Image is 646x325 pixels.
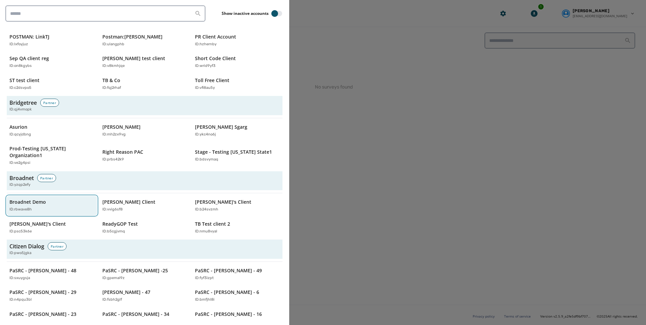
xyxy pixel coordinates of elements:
[40,99,59,107] div: Partner
[102,221,138,227] p: ReadyGOP Test
[195,124,247,130] p: [PERSON_NAME] Sgarg
[7,143,97,169] button: Prod-Testing [US_STATE] Organization1ID:ve2g4psi
[102,229,125,234] p: ID: b5cgjvmq
[195,267,262,274] p: PaSRC - [PERSON_NAME] - 49
[100,286,190,305] button: [PERSON_NAME] - 47ID:fsbh2glf
[102,275,125,281] p: ID: gpemal9z
[7,74,97,94] button: ST test clientID:c2dsvpo5
[9,182,30,188] span: ID: yzqp2efy
[7,286,97,305] button: PaSRC - [PERSON_NAME] - 29ID:n4pqu3bl
[7,52,97,72] button: Sep QA client regID:on8kgybs
[9,107,32,112] span: ID: qj4vmopk
[9,242,44,250] h3: Citizen Dialog
[9,124,27,130] p: Asurion
[9,275,30,281] p: ID: sxuygsja
[100,265,190,284] button: PaSRC - [PERSON_NAME] -25ID:gpemal9z
[9,229,32,234] p: ID: psc53k6e
[195,63,216,69] p: ID: wrid9yf3
[7,96,282,115] button: BridgetreePartnerID:qj4vmopk
[7,265,97,284] button: PaSRC - [PERSON_NAME] - 48ID:sxuygsja
[9,85,31,91] p: ID: c2dsvpo5
[195,207,218,212] p: ID: b24svzmh
[195,149,272,155] p: Stage - Testing [US_STATE] State1
[9,207,32,212] p: ID: rbwave8h
[102,42,124,47] p: ID: ulangphb
[195,157,218,162] p: ID: bdsvymaq
[7,218,97,237] button: [PERSON_NAME]'s ClientID:psc53k6e
[195,33,236,40] p: PR Client Account
[7,171,282,191] button: BroadnetPartnerID:yzqp2efy
[102,157,124,162] p: ID: prbs42k9
[9,221,66,227] p: [PERSON_NAME]'s Client
[9,77,40,84] p: ST test client
[9,250,31,256] span: ID: pwo5jgka
[192,286,282,305] button: PaSRC - [PERSON_NAME] - 6ID:bmfjhl8i
[7,240,282,259] button: Citizen DialogPartnerID:pwo5jgka
[102,311,169,318] p: PaSRC - [PERSON_NAME] - 34
[102,132,126,137] p: ID: mh2zx9vg
[102,267,168,274] p: PaSRC - [PERSON_NAME] -25
[195,221,230,227] p: TB Test client 2
[192,121,282,140] button: [PERSON_NAME] SgargID:ykc4no6j
[102,207,123,212] p: ID: vvig6sf8
[195,275,214,281] p: ID: fyf3izpt
[9,199,46,205] p: Broadnet Demo
[195,319,219,325] p: ID: zqmdsw8r
[9,33,49,40] p: POSTMAN: LinkTJ
[100,74,190,94] button: TB & CoID:fqj2rhaf
[195,42,217,47] p: ID: hzhernby
[9,160,30,166] p: ID: ve2g4psi
[195,229,217,234] p: ID: nmu8vyal
[192,196,282,215] button: [PERSON_NAME]'s ClientID:b24svzmh
[192,31,282,50] button: PR Client AccountID:hzhernby
[195,199,251,205] p: [PERSON_NAME]'s Client
[5,5,220,13] body: Rich Text Area
[195,55,236,62] p: Short Code Client
[9,297,32,303] p: ID: n4pqu3bl
[9,99,37,107] h3: Bridgetree
[9,145,88,159] p: Prod-Testing [US_STATE] Organization1
[102,124,141,130] p: [PERSON_NAME]
[9,289,76,296] p: PaSRC - [PERSON_NAME] - 29
[102,55,165,62] p: [PERSON_NAME] test client
[100,196,190,215] button: [PERSON_NAME] ClientID:vvig6sf8
[9,311,76,318] p: PaSRC - [PERSON_NAME] - 23
[7,196,97,215] button: Broadnet DemoID:rbwave8h
[102,85,121,91] p: ID: fqj2rhaf
[102,319,123,325] p: ID: ujupqiyk
[48,242,67,250] div: Partner
[192,52,282,72] button: Short Code ClientID:wrid9yf3
[9,267,76,274] p: PaSRC - [PERSON_NAME] - 48
[195,132,216,137] p: ID: ykc4no6j
[9,42,28,47] p: ID: lxfoyjuz
[192,74,282,94] button: Toll Free ClientID:vfi8au5y
[102,199,155,205] p: [PERSON_NAME] Client
[9,63,32,69] p: ID: on8kgybs
[7,121,97,140] button: AsurionID:qcyjdbng
[195,85,215,91] p: ID: vfi8au5y
[9,55,49,62] p: Sep QA client reg
[102,149,143,155] p: Right Reason PAC
[7,31,97,50] button: POSTMAN: LinkTJID:lxfoyjuz
[102,289,150,296] p: [PERSON_NAME] - 47
[100,218,190,237] button: ReadyGOP TestID:b5cgjvmq
[195,77,229,84] p: Toll Free Client
[102,77,120,84] p: TB & Co
[9,319,31,325] p: ID: e5fjhw8b
[192,143,282,169] button: Stage - Testing [US_STATE] State1ID:bdsvymaq
[102,63,125,69] p: ID: v8kmhjqe
[102,297,122,303] p: ID: fsbh2glf
[222,11,269,16] label: Show inactive accounts
[37,174,56,182] div: Partner
[192,218,282,237] button: TB Test client 2ID:nmu8vyal
[9,174,34,182] h3: Broadnet
[100,52,190,72] button: [PERSON_NAME] test clientID:v8kmhjqe
[195,297,215,303] p: ID: bmfjhl8i
[195,311,262,318] p: PaSRC - [PERSON_NAME] - 16
[100,121,190,140] button: [PERSON_NAME]ID:mh2zx9vg
[100,31,190,50] button: Postman:[PERSON_NAME]ID:ulangphb
[192,265,282,284] button: PaSRC - [PERSON_NAME] - 49ID:fyf3izpt
[102,33,163,40] p: Postman:[PERSON_NAME]
[9,132,31,137] p: ID: qcyjdbng
[100,143,190,169] button: Right Reason PACID:prbs42k9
